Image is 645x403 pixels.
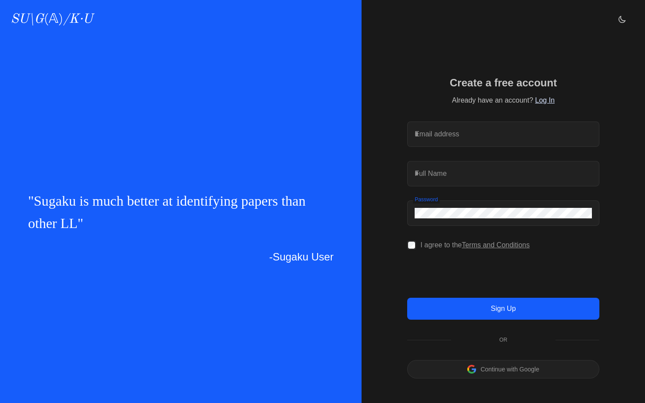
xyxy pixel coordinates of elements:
a: SU\G(𝔸)/K·U [11,11,93,27]
p: Create a free account [450,78,557,88]
a: Log In [535,96,555,104]
p: OR [499,337,507,342]
button: Sign Up [407,298,599,320]
label: I agree to the [420,241,530,249]
i: SU\G [11,13,44,26]
button: Continue with Google [480,366,539,372]
p: -Sugaku User [28,249,333,265]
p: " " [28,190,333,235]
a: Terms and Conditions [462,241,530,249]
span: Sugaku is much better at identifying papers than other LL [28,193,305,231]
i: /K·U [63,13,93,26]
span: Already have an account? [452,96,533,104]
